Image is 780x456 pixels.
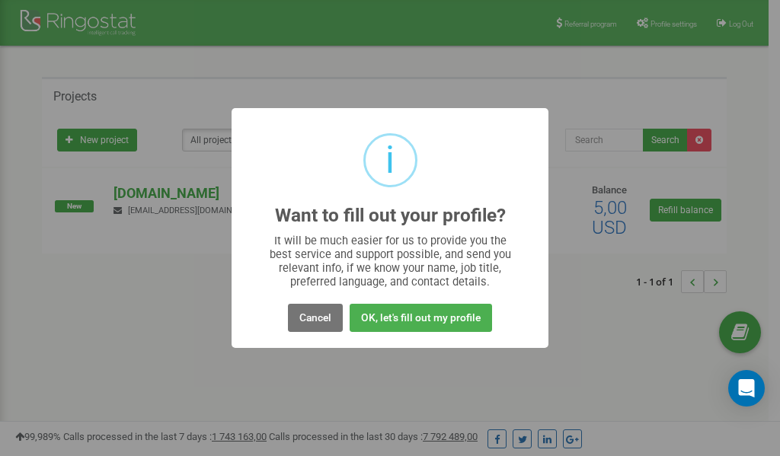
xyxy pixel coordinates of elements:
[350,304,492,332] button: OK, let's fill out my profile
[275,206,506,226] h2: Want to fill out your profile?
[288,304,343,332] button: Cancel
[728,370,765,407] div: Open Intercom Messenger
[262,234,519,289] div: It will be much easier for us to provide you the best service and support possible, and send you ...
[385,136,395,185] div: i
